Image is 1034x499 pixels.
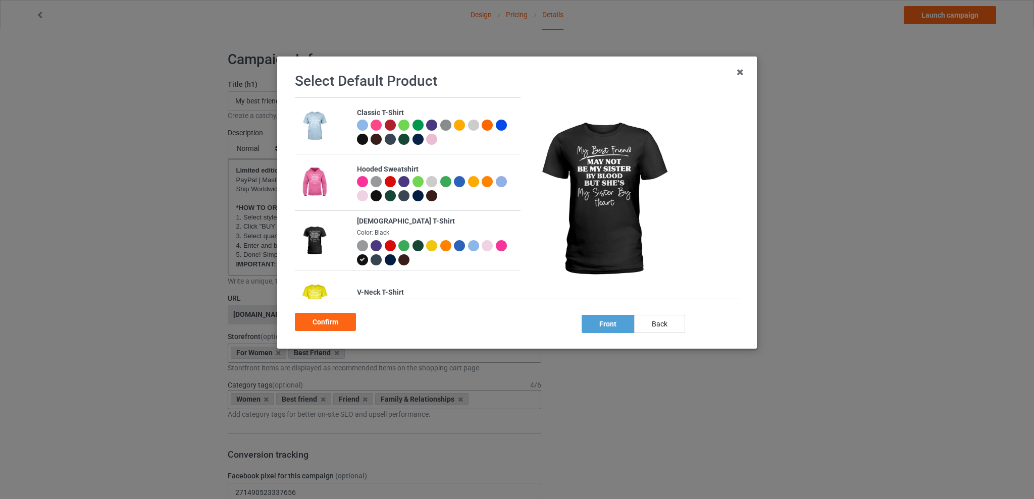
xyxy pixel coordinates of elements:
div: front [582,315,634,333]
div: Hooded Sweatshirt [357,164,515,175]
div: V-Neck T-Shirt [357,288,515,298]
h1: Select Default Product [295,72,739,90]
div: Classic T-Shirt [357,108,515,118]
img: heather_texture.png [440,120,451,131]
div: Confirm [295,313,356,331]
div: [DEMOGRAPHIC_DATA] T-Shirt [357,216,515,227]
div: back [634,315,685,333]
div: Color: Black [357,229,515,237]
